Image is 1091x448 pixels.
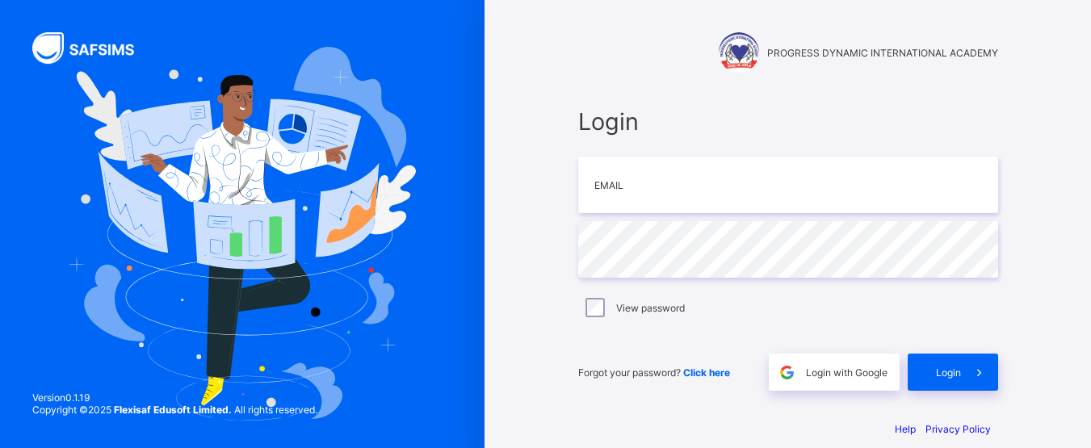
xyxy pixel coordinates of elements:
[69,47,417,421] img: Hero Image
[114,404,232,416] strong: Flexisaf Edusoft Limited.
[32,404,317,416] span: Copyright © 2025 All rights reserved.
[683,366,730,379] a: Click here
[578,107,998,136] span: Login
[925,423,991,435] a: Privacy Policy
[895,423,916,435] a: Help
[616,302,685,314] label: View password
[32,32,153,64] img: SAFSIMS Logo
[778,363,796,382] img: google.396cfc9801f0270233282035f929180a.svg
[767,47,998,59] span: PROGRESS DYNAMIC INTERNATIONAL ACADEMY
[578,366,730,379] span: Forgot your password?
[32,391,317,404] span: Version 0.1.19
[936,366,961,379] span: Login
[806,366,887,379] span: Login with Google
